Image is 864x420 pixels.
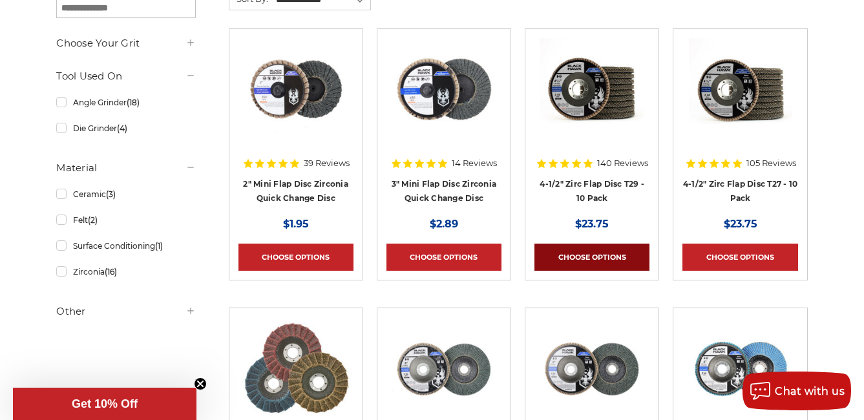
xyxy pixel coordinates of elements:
a: Choose Options [238,244,353,271]
a: Surface Conditioning [56,235,196,257]
a: Zirconia [56,260,196,283]
h5: Tool Used On [56,68,196,84]
a: 4-1/2" Zirc Flap Disc T29 - 10 Pack [540,179,644,204]
h5: Material [56,160,196,176]
span: (4) [117,123,127,133]
span: $1.95 [283,218,309,230]
a: Choose Options [682,244,797,271]
span: (1) [155,241,163,251]
span: 105 Reviews [746,159,796,167]
span: (3) [106,189,116,199]
a: 3" Mini Flap Disc Zirconia Quick Change Disc [392,179,497,204]
span: 140 Reviews [597,159,648,167]
span: 14 Reviews [452,159,497,167]
a: Choose Options [386,244,501,271]
span: $2.89 [430,218,458,230]
h5: Choose Your Grit [56,36,196,51]
a: Die Grinder [56,117,196,140]
a: 2" Mini Flap Disc Zirconia Quick Change Disc [243,179,348,204]
span: $23.75 [724,218,757,230]
a: 4.5" Black Hawk Zirconia Flap Disc 10 Pack [534,38,649,153]
img: BHA 3" Quick Change 60 Grit Flap Disc for Fine Grinding and Finishing [392,38,496,142]
img: 4.5" Black Hawk Zirconia Flap Disc 10 Pack [540,38,644,142]
span: (2) [88,215,98,225]
img: Black Hawk Abrasives 2-inch Zirconia Flap Disc with 60 Grit Zirconia for Smooth Finishing [244,38,348,142]
a: Choose Options [534,244,649,271]
a: 4-1/2" Zirc Flap Disc T27 - 10 Pack [683,179,798,204]
span: $23.75 [575,218,609,230]
span: (16) [105,267,117,277]
a: Angle Grinder [56,91,196,114]
a: Black Hawk 4-1/2" x 7/8" Flap Disc Type 27 - 10 Pack [682,38,797,153]
a: Black Hawk Abrasives 2-inch Zirconia Flap Disc with 60 Grit Zirconia for Smooth Finishing [238,38,353,153]
a: Ceramic [56,183,196,205]
button: Chat with us [743,372,851,410]
a: BHA 3" Quick Change 60 Grit Flap Disc for Fine Grinding and Finishing [386,38,501,153]
span: (18) [127,98,140,107]
span: Get 10% Off [72,397,138,410]
div: Get 10% OffClose teaser [13,388,196,420]
button: Close teaser [194,377,207,390]
a: Felt [56,209,196,231]
h5: Other [56,304,196,319]
span: 39 Reviews [304,159,350,167]
img: Black Hawk 4-1/2" x 7/8" Flap Disc Type 27 - 10 Pack [689,38,792,142]
span: Chat with us [775,385,845,397]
